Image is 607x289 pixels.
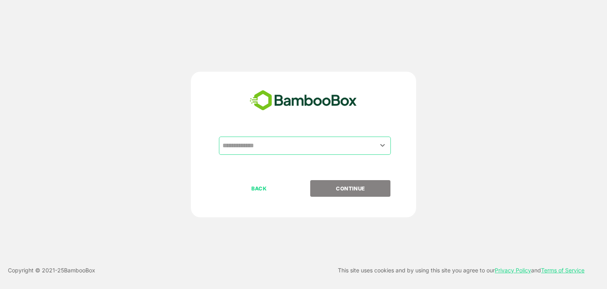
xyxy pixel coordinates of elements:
p: CONTINUE [311,184,390,193]
p: Copyright © 2021- 25 BambooBox [8,266,95,275]
img: bamboobox [245,87,361,114]
a: Privacy Policy [495,267,531,274]
p: This site uses cookies and by using this site you agree to our and [338,266,584,275]
button: BACK [219,180,299,197]
button: CONTINUE [310,180,390,197]
p: BACK [220,184,299,193]
button: Open [377,140,388,151]
a: Terms of Service [541,267,584,274]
